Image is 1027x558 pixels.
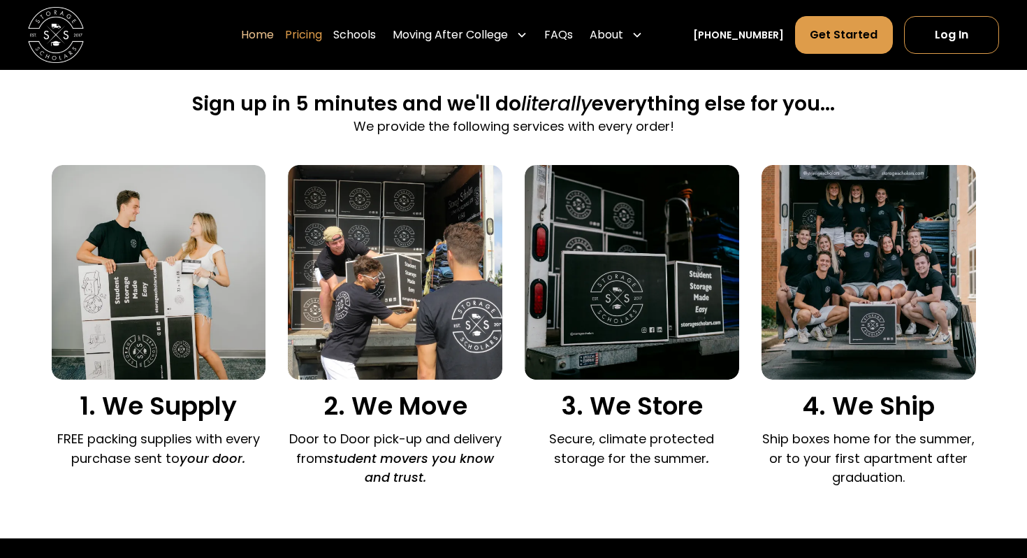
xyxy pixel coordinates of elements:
[525,391,739,421] h3: 3. We Store
[693,28,784,43] a: [PHONE_NUMBER]
[288,391,502,421] h3: 2. We Move
[544,15,573,55] a: FAQs
[521,90,592,117] span: literally
[241,15,274,55] a: Home
[706,450,709,467] em: .
[387,15,533,55] div: Moving After College
[52,391,266,421] h3: 1. We Supply
[327,450,494,486] em: student movers you know and trust.
[333,15,376,55] a: Schools
[288,165,502,380] img: Door to door pick and delivery.
[904,16,999,54] a: Log In
[762,165,976,380] img: We ship your belongings.
[52,165,266,380] img: We supply packing materials.
[192,92,835,117] h2: Sign up in 5 minutes and we'll do everything else for you...
[584,15,648,55] div: About
[28,7,84,63] img: Storage Scholars main logo
[285,15,322,55] a: Pricing
[762,391,976,421] h3: 4. We Ship
[288,429,502,486] p: Door to Door pick-up and delivery from
[762,429,976,486] p: Ship boxes home for the summer, or to your first apartment after graduation.
[192,117,835,136] p: We provide the following services with every order!
[525,429,739,467] p: Secure, climate protected storage for the summer
[180,450,245,467] em: your door.
[795,16,892,54] a: Get Started
[52,429,266,467] p: FREE packing supplies with every purchase sent to
[393,27,508,43] div: Moving After College
[590,27,623,43] div: About
[525,165,739,380] img: We store your boxes.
